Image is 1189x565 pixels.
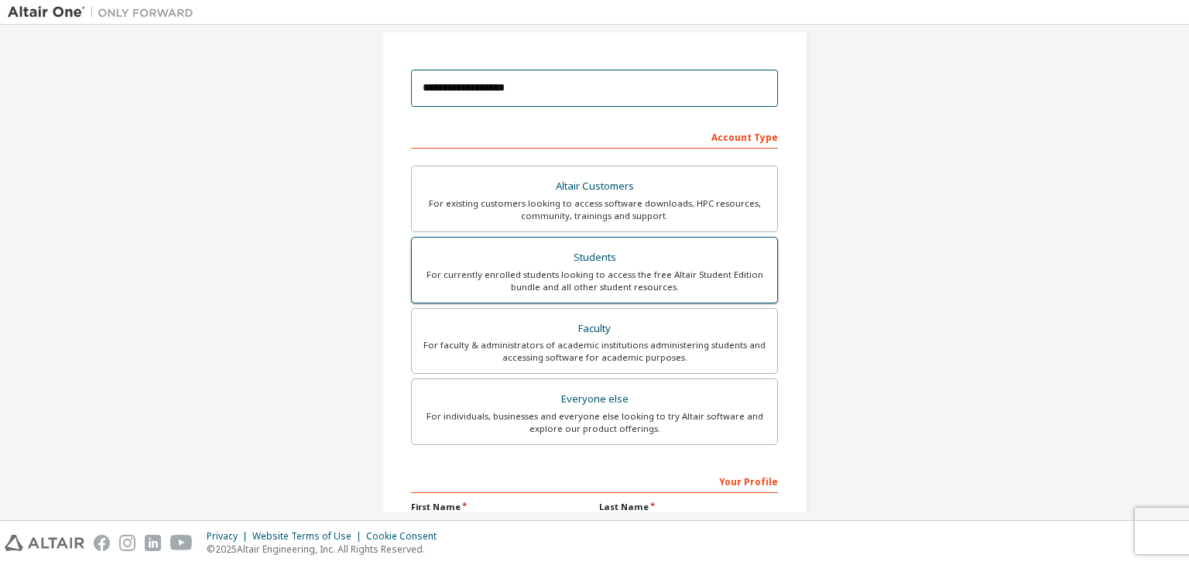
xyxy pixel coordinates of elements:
[421,339,768,364] div: For faculty & administrators of academic institutions administering students and accessing softwa...
[145,535,161,551] img: linkedin.svg
[421,176,768,197] div: Altair Customers
[421,197,768,222] div: For existing customers looking to access software downloads, HPC resources, community, trainings ...
[119,535,135,551] img: instagram.svg
[411,468,778,493] div: Your Profile
[252,530,366,543] div: Website Terms of Use
[421,389,768,410] div: Everyone else
[366,530,446,543] div: Cookie Consent
[207,543,446,556] p: © 2025 Altair Engineering, Inc. All Rights Reserved.
[5,535,84,551] img: altair_logo.svg
[170,535,193,551] img: youtube.svg
[411,124,778,149] div: Account Type
[421,269,768,293] div: For currently enrolled students looking to access the free Altair Student Edition bundle and all ...
[207,530,252,543] div: Privacy
[94,535,110,551] img: facebook.svg
[421,318,768,340] div: Faculty
[8,5,201,20] img: Altair One
[421,410,768,435] div: For individuals, businesses and everyone else looking to try Altair software and explore our prod...
[411,501,590,513] label: First Name
[421,247,768,269] div: Students
[599,501,778,513] label: Last Name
